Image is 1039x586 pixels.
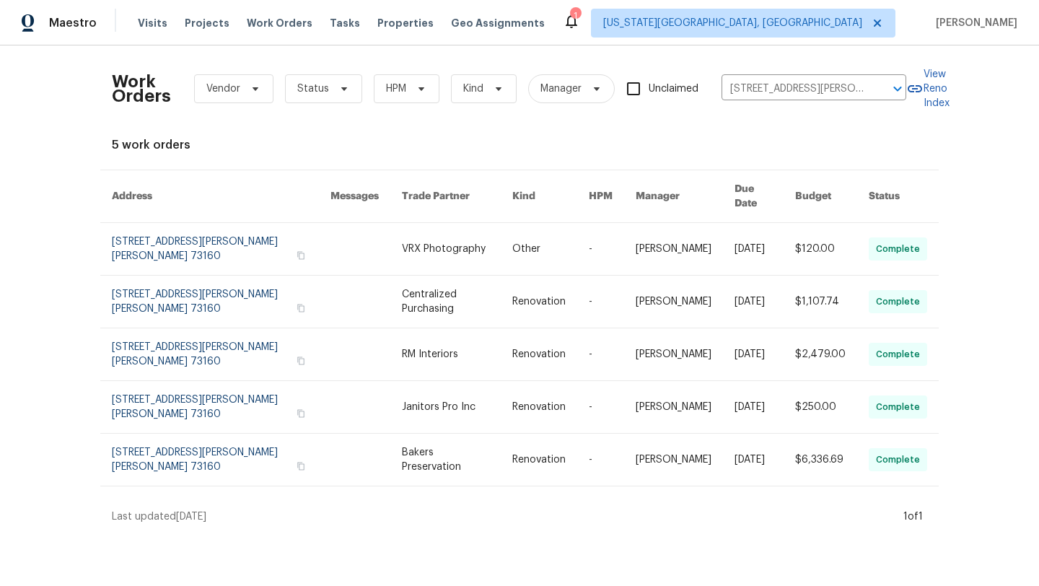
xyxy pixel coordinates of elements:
td: - [577,381,624,434]
span: HPM [386,82,406,96]
span: [DATE] [176,512,206,522]
td: - [577,328,624,381]
td: Janitors Pro Inc [390,381,501,434]
td: [PERSON_NAME] [624,434,723,486]
th: Status [857,170,939,223]
input: Enter in an address [722,78,866,100]
th: Due Date [723,170,784,223]
button: Copy Address [294,354,307,367]
span: Work Orders [247,16,312,30]
span: Unclaimed [649,82,698,97]
td: Renovation [501,328,577,381]
td: Centralized Purchasing [390,276,501,328]
span: [US_STATE][GEOGRAPHIC_DATA], [GEOGRAPHIC_DATA] [603,16,862,30]
span: Kind [463,82,483,96]
span: Visits [138,16,167,30]
span: Geo Assignments [451,16,545,30]
td: [PERSON_NAME] [624,328,723,381]
td: Renovation [501,381,577,434]
span: Vendor [206,82,240,96]
button: Copy Address [294,407,307,420]
td: [PERSON_NAME] [624,381,723,434]
h2: Work Orders [112,74,171,103]
td: Renovation [501,434,577,486]
td: Other [501,223,577,276]
th: HPM [577,170,624,223]
td: RM Interiors [390,328,501,381]
button: Copy Address [294,302,307,315]
span: Properties [377,16,434,30]
th: Address [100,170,319,223]
div: Last updated [112,510,899,524]
span: Status [297,82,329,96]
button: Copy Address [294,460,307,473]
div: 1 [570,9,580,23]
div: 5 work orders [112,138,927,152]
th: Kind [501,170,577,223]
td: Bakers Preservation [390,434,501,486]
th: Manager [624,170,723,223]
span: Tasks [330,18,360,28]
a: View Reno Index [906,67,950,110]
th: Trade Partner [390,170,501,223]
span: Maestro [49,16,97,30]
button: Open [887,79,908,99]
div: 1 of 1 [903,510,923,524]
td: VRX Photography [390,223,501,276]
td: Renovation [501,276,577,328]
td: [PERSON_NAME] [624,276,723,328]
td: - [577,276,624,328]
span: Projects [185,16,229,30]
td: - [577,223,624,276]
td: - [577,434,624,486]
th: Messages [319,170,390,223]
span: Manager [540,82,582,96]
td: [PERSON_NAME] [624,223,723,276]
th: Budget [784,170,857,223]
span: [PERSON_NAME] [930,16,1017,30]
button: Copy Address [294,249,307,262]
